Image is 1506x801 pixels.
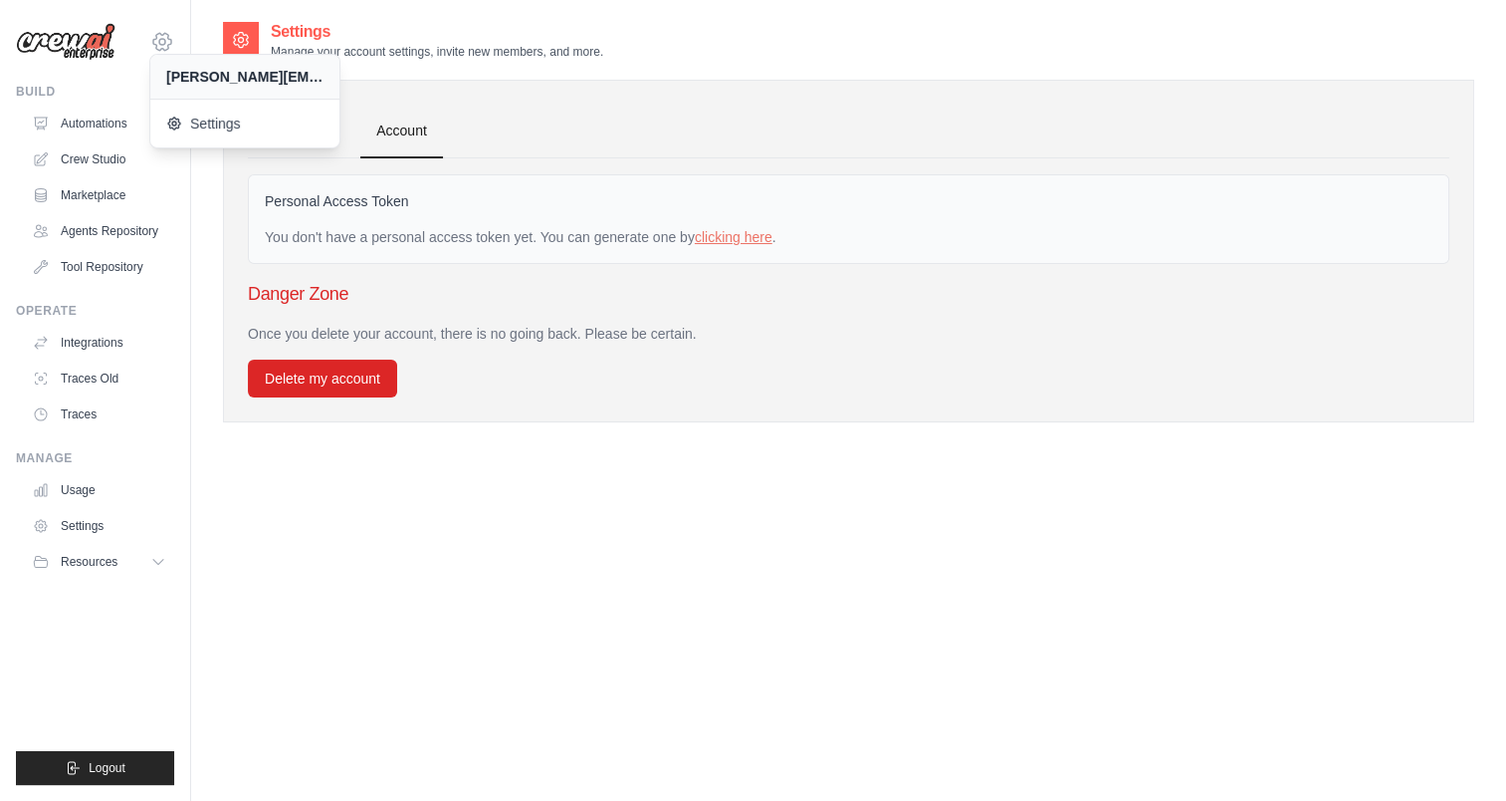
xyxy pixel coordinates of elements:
button: Delete my account [248,360,397,398]
p: Once you delete your account, there is no going back. Please be certain. [248,324,1449,344]
button: Logout [16,751,174,785]
img: Logo [16,23,115,61]
a: clicking here [695,229,772,245]
a: Agents Repository [24,215,174,247]
a: Settings [150,104,339,143]
a: Traces Old [24,363,174,395]
div: [PERSON_NAME][EMAIL_ADDRESS][PERSON_NAME][DOMAIN_NAME] [166,67,323,87]
span: Settings [166,114,323,133]
a: Integrations [24,327,174,359]
a: Traces [24,399,174,430]
a: Marketplace [24,179,174,211]
div: You don't have a personal access token yet. You can generate one by . [265,227,1432,247]
span: Logout [89,760,125,776]
span: Resources [61,554,117,570]
div: Build [16,84,174,100]
div: Operate [16,303,174,319]
a: Automations [24,108,174,139]
a: Usage [24,474,174,506]
button: Resources [24,546,174,578]
p: Manage your account settings, invite new members, and more. [271,44,603,60]
a: Account [360,105,443,158]
label: Personal Access Token [265,191,409,211]
div: Manage [16,450,174,466]
a: Tool Repository [24,251,174,283]
h2: Settings [271,20,603,44]
a: Crew Studio [24,143,174,175]
h3: Danger Zone [248,280,1449,308]
a: Settings [24,510,174,542]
